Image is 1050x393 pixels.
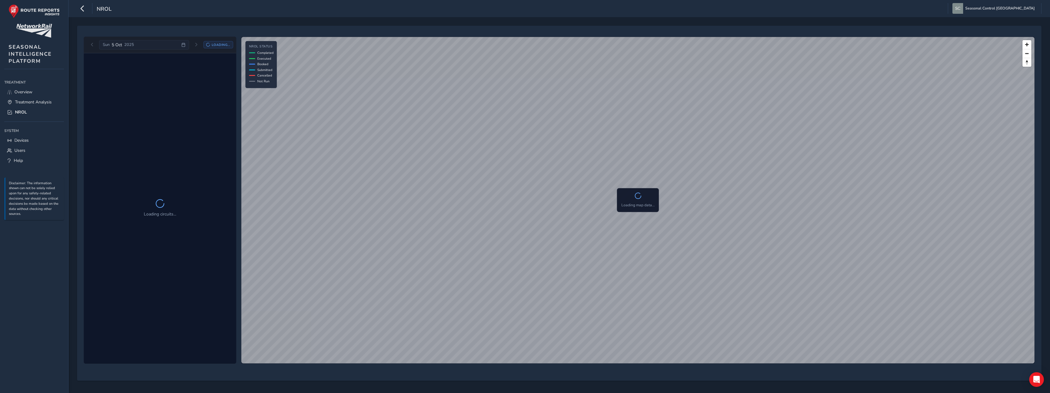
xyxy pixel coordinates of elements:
[15,109,27,115] span: NROL
[257,73,272,78] span: Cancelled
[952,3,1037,14] button: Seasonal Control [GEOGRAPHIC_DATA]
[14,158,23,163] span: Help
[14,148,25,153] span: Users
[4,87,64,97] a: Overview
[4,155,64,166] a: Help
[112,42,122,48] span: 5 Oct
[257,68,272,72] span: Submitted
[249,45,274,49] h4: NROL Status
[4,97,64,107] a: Treatment Analysis
[257,79,270,84] span: Not Run
[1022,58,1031,67] button: Reset bearing to north
[9,181,61,217] p: Disclaimer: The information shown can not be solely relied upon for any safety-related decisions,...
[103,42,110,47] span: Sun
[4,126,64,135] div: System
[1022,40,1031,49] button: Zoom in
[212,43,230,47] span: Loading...
[14,89,32,95] span: Overview
[144,211,176,217] p: Loading circuits...
[621,202,655,208] p: Loading map data...
[9,4,60,18] img: rr logo
[14,137,29,143] span: Devices
[124,42,134,47] span: 2025
[1029,372,1044,387] div: Open Intercom Messenger
[257,51,274,55] span: Completed
[97,5,112,14] span: NROL
[4,145,64,155] a: Users
[15,99,52,105] span: Treatment Analysis
[1022,49,1031,58] button: Zoom out
[4,107,64,117] a: NROL
[9,43,52,65] span: SEASONAL INTELLIGENCE PLATFORM
[16,24,52,38] img: customer logo
[4,78,64,87] div: Treatment
[257,62,268,66] span: Booked
[241,37,1034,363] canvas: Map
[257,56,271,61] span: Executed
[952,3,963,14] img: diamond-layout
[965,3,1035,14] span: Seasonal Control [GEOGRAPHIC_DATA]
[4,135,64,145] a: Devices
